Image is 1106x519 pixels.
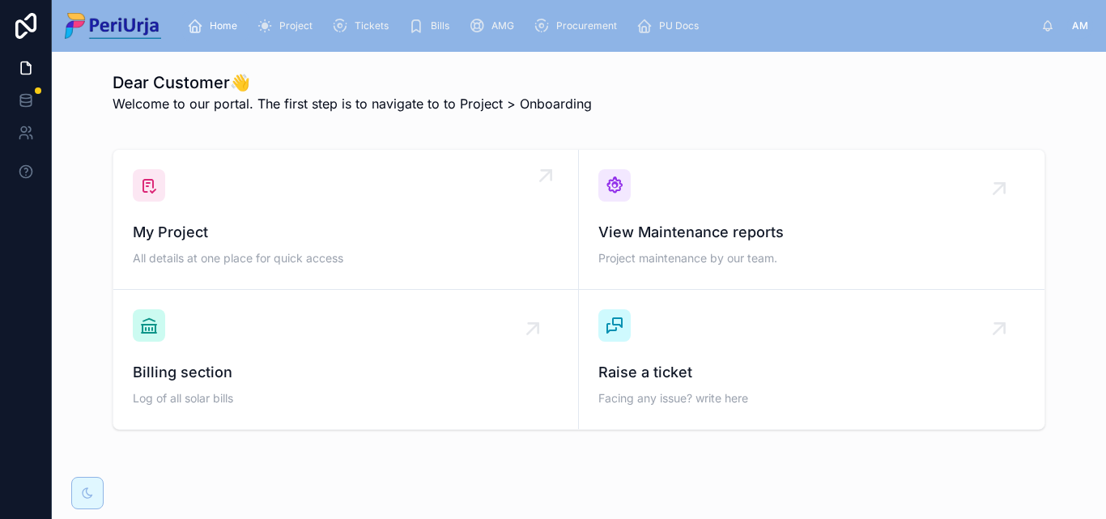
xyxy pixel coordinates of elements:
a: Raise a ticketFacing any issue? write here [579,290,1044,429]
a: PU Docs [632,11,710,40]
span: Raise a ticket [598,361,1025,384]
span: AMG [491,19,514,32]
a: My ProjectAll details at one place for quick access [113,150,579,290]
a: Bills [403,11,461,40]
a: Procurement [529,11,628,40]
a: Tickets [327,11,400,40]
span: Project maintenance by our team. [598,250,1025,266]
span: Billing section [133,361,559,384]
span: View Maintenance reports [598,221,1025,244]
p: Welcome to our portal. The first step is to navigate to to Project > Onboarding [113,94,592,113]
h1: Dear Customer👋 [113,71,592,94]
span: AM [1072,19,1088,32]
span: All details at one place for quick access [133,250,559,266]
span: PU Docs [659,19,699,32]
a: Billing sectionLog of all solar bills [113,290,579,429]
a: Project [252,11,324,40]
span: My Project [133,221,559,244]
span: Home [210,19,237,32]
div: scrollable content [174,8,1041,44]
a: Home [182,11,249,40]
span: Facing any issue? write here [598,390,1025,406]
img: App logo [65,13,161,39]
a: AMG [464,11,525,40]
span: Project [279,19,313,32]
a: View Maintenance reportsProject maintenance by our team. [579,150,1044,290]
span: Tickets [355,19,389,32]
span: Bills [431,19,449,32]
span: Procurement [556,19,617,32]
span: Log of all solar bills [133,390,559,406]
